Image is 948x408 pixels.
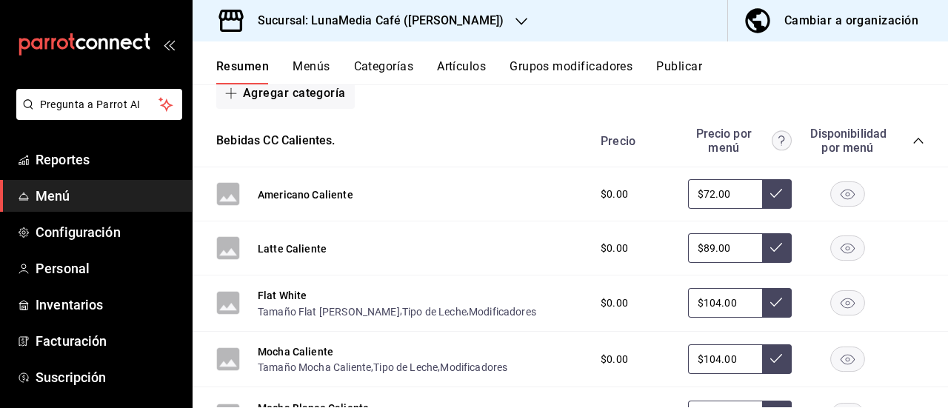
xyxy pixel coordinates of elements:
div: , , [258,359,507,375]
button: Grupos modificadores [510,59,632,84]
button: Mocha Caliente [258,344,333,359]
span: Reportes [36,150,180,170]
span: Suscripción [36,367,180,387]
span: Menú [36,186,180,206]
div: , , [258,303,536,318]
button: Pregunta a Parrot AI [16,89,182,120]
h3: Sucursal: LunaMedia Café ([PERSON_NAME]) [246,12,504,30]
div: Precio [586,134,681,148]
button: Bebidas CC Calientes. [216,133,336,150]
input: Sin ajuste [688,233,762,263]
span: $0.00 [601,187,628,202]
button: Tipo de Leche [373,360,438,375]
button: Artículos [437,59,486,84]
div: navigation tabs [216,59,948,84]
button: Latte Caliente [258,241,327,256]
span: $0.00 [601,241,628,256]
button: Agregar categoría [216,78,355,109]
span: $0.00 [601,352,628,367]
button: Menús [293,59,330,84]
button: Modificadores [440,360,507,375]
span: Facturación [36,331,180,351]
button: Flat White [258,288,307,303]
span: $0.00 [601,295,628,311]
span: Pregunta a Parrot AI [40,97,159,113]
div: Precio por menú [688,127,792,155]
span: Inventarios [36,295,180,315]
button: collapse-category-row [912,135,924,147]
button: Tipo de Leche [402,304,467,319]
button: Americano Caliente [258,187,353,202]
div: Disponibilidad por menú [810,127,884,155]
button: Modificadores [469,304,536,319]
button: Tamaño Mocha Caliente [258,360,371,375]
div: Cambiar a organización [784,10,918,31]
span: Personal [36,258,180,278]
button: Categorías [354,59,414,84]
button: Tamaño Flat [PERSON_NAME] [258,304,400,319]
input: Sin ajuste [688,179,762,209]
input: Sin ajuste [688,288,762,318]
input: Sin ajuste [688,344,762,374]
a: Pregunta a Parrot AI [10,107,182,123]
button: Resumen [216,59,269,84]
button: Publicar [656,59,702,84]
span: Configuración [36,222,180,242]
button: open_drawer_menu [163,39,175,50]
